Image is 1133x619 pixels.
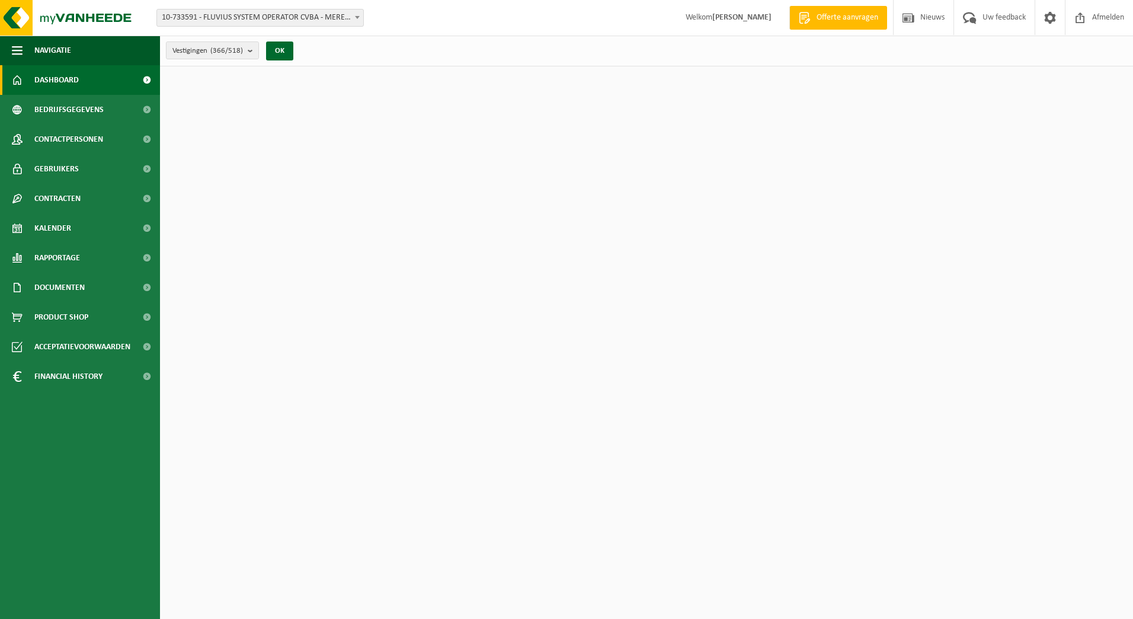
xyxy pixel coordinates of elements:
span: 10-733591 - FLUVIUS SYSTEM OPERATOR CVBA - MERELBEKE-MELLE [156,9,364,27]
span: Kalender [34,213,71,243]
span: Contracten [34,184,81,213]
span: Rapportage [34,243,80,273]
span: Product Shop [34,302,88,332]
count: (366/518) [210,47,243,55]
span: Navigatie [34,36,71,65]
span: Gebruikers [34,154,79,184]
button: OK [266,42,293,60]
span: Documenten [34,273,85,302]
span: 10-733591 - FLUVIUS SYSTEM OPERATOR CVBA - MERELBEKE-MELLE [157,9,363,26]
a: Offerte aanvragen [789,6,887,30]
span: Dashboard [34,65,79,95]
span: Acceptatievoorwaarden [34,332,130,362]
strong: [PERSON_NAME] [712,13,772,22]
span: Offerte aanvragen [814,12,881,24]
span: Financial History [34,362,103,391]
span: Bedrijfsgegevens [34,95,104,125]
span: Vestigingen [172,42,243,60]
span: Contactpersonen [34,125,103,154]
button: Vestigingen(366/518) [166,42,259,59]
